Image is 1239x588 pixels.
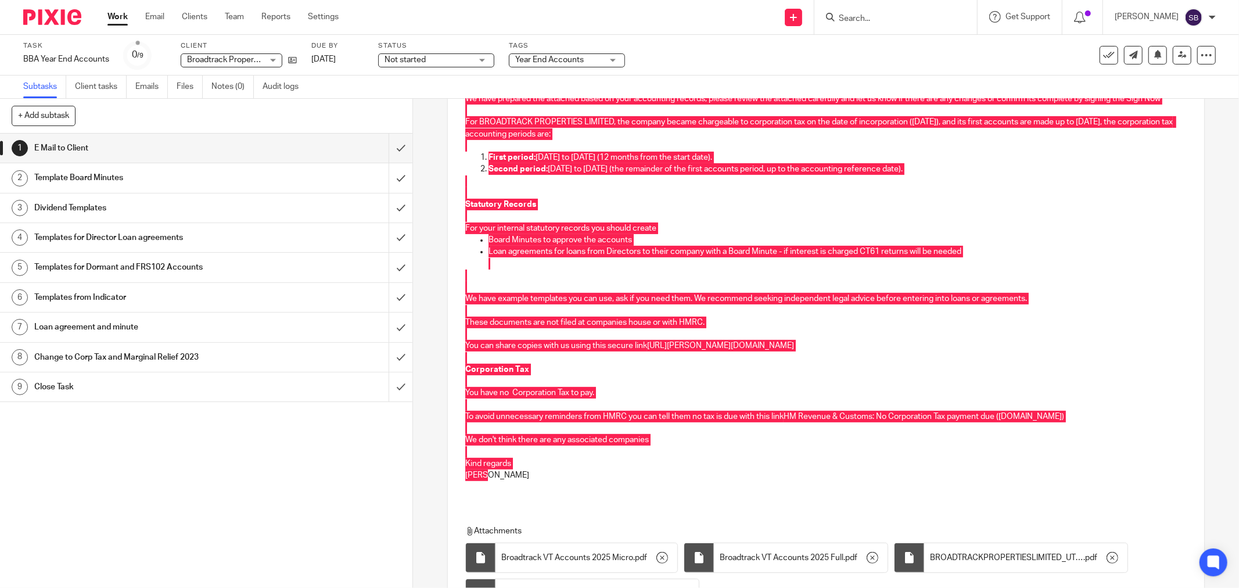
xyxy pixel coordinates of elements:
a: Subtasks [23,76,66,98]
span: Broadtrack VT Accounts 2025 Full [720,552,843,564]
p: [DATE] to [DATE] (12 months from the start date). [489,152,1187,163]
div: . [495,543,677,572]
div: 1 [12,140,28,156]
p: Loan agreements for loans from Directors to their company with a Board Minute - if interest is ch... [489,246,1187,257]
label: Task [23,41,109,51]
label: Due by [311,41,364,51]
div: 9 [12,379,28,395]
p: Board Minutes to approve the accounts [489,234,1187,246]
div: 4 [12,230,28,246]
a: Clients [182,11,207,23]
div: BBA Year End Accounts [23,53,109,65]
div: 2 [12,170,28,187]
h1: Dividend Templates [34,199,263,217]
span: Not started [385,56,426,64]
span: Year End Accounts [515,56,584,64]
a: Notes (0) [211,76,254,98]
h1: Change to Corp Tax and Marginal Relief 2023 [34,349,263,366]
div: 5 [12,260,28,276]
a: Reports [261,11,290,23]
a: Email [145,11,164,23]
label: Status [378,41,494,51]
span: pdf [1085,552,1097,564]
img: Pixie [23,9,81,25]
strong: Second period: [489,165,548,173]
h1: E Mail to Client [34,139,263,157]
label: Tags [509,41,625,51]
div: 6 [12,289,28,306]
strong: First period: [489,153,536,162]
span: Broadtrack VT Accounts 2025 Micro [501,552,633,564]
small: /9 [137,52,143,59]
h1: Templates from Indicator [34,289,263,306]
p: Attachments [465,525,1158,537]
p: To avoid unnecessary reminders from HMRC you can tell them no tax is due with this link [465,411,1187,422]
a: [URL][PERSON_NAME][DOMAIN_NAME] [647,342,794,350]
p: [DATE] to [DATE] (the remainder of the first accounts period, up to the accounting reference date). [489,163,1187,175]
span: BROADTRACKPROPERTIESLIMITED_UTR3041126202_28-02-2025_CorporationTaxReturn [930,552,1083,564]
a: Work [107,11,128,23]
strong: Statutory Records [465,200,536,209]
input: Search [838,14,942,24]
img: svg%3E [1184,8,1203,27]
span: Get Support [1005,13,1050,21]
h1: Close Task [34,378,263,396]
p: We don't think there are any associated companies [465,434,1187,446]
p: You have no Corporation Tax to pay. [465,387,1187,399]
a: Audit logs [263,76,307,98]
a: HM Revenue & Customs: No Corporation Tax payment due ([DOMAIN_NAME]) [784,413,1064,421]
a: Files [177,76,203,98]
h1: Templates for Director Loan agreements [34,229,263,246]
h1: Templates for Dormant and FRS102 Accounts [34,259,263,276]
div: 0 [132,48,143,62]
span: pdf [635,552,647,564]
p: These documents are not filed at companies house or with HMRC. [465,317,1187,328]
div: 7 [12,319,28,335]
button: + Add subtask [12,106,76,126]
p: For BROADTRACK PROPERTIES LIMITED, the company became chargeable to corporation tax on the date o... [465,116,1187,140]
div: 8 [12,349,28,365]
p: [PERSON_NAME] [1115,11,1179,23]
p: You can share copies with us using this secure link [465,340,1187,352]
span: [DATE] [311,55,336,63]
div: 3 [12,200,28,216]
label: Client [181,41,297,51]
a: Settings [308,11,339,23]
a: Emails [135,76,168,98]
p: We have example templates you can use, ask if you need them. We recommend seeking independent leg... [465,293,1187,304]
span: pdf [845,552,857,564]
a: Client tasks [75,76,127,98]
strong: Corporation Tax [465,365,529,374]
h1: Loan agreement and minute [34,318,263,336]
h1: Template Board Minutes [34,169,263,187]
p: For your internal statutory records you should create [465,223,1187,234]
span: Broadtrack Properties Ltd [187,56,281,64]
div: . [924,543,1127,572]
div: . [714,543,888,572]
p: [PERSON_NAME] [465,469,1187,481]
p: Kind regards [465,458,1187,469]
a: Team [225,11,244,23]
